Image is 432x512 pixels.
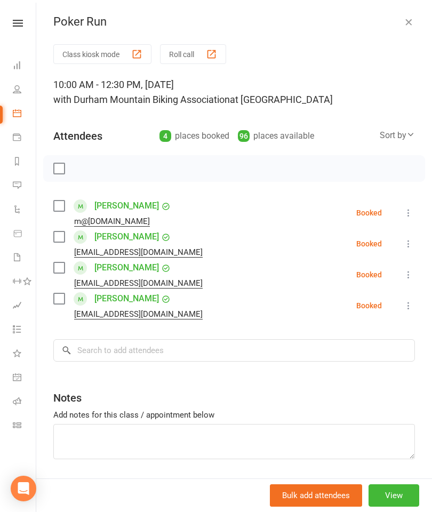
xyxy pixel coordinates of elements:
div: Notes [53,390,82,405]
div: places available [238,129,314,143]
div: Booked [356,271,382,278]
a: Payments [13,126,37,150]
div: places booked [159,129,229,143]
a: Product Sales [13,222,37,246]
div: Booked [356,302,382,309]
a: Roll call kiosk mode [13,390,37,414]
div: 96 [238,130,250,142]
a: Reports [13,150,37,174]
button: View [369,484,419,507]
div: Open Intercom Messenger [11,476,36,501]
button: Class kiosk mode [53,44,151,64]
div: Booked [356,240,382,247]
a: Assessments [13,294,37,318]
a: Dashboard [13,54,37,78]
div: 4 [159,130,171,142]
div: Poker Run [36,15,432,29]
div: Add notes for this class / appointment below [53,409,415,421]
a: Class kiosk mode [13,414,37,438]
a: Calendar [13,102,37,126]
input: Search to add attendees [53,339,415,362]
button: Roll call [160,44,226,64]
a: [PERSON_NAME] [94,290,159,307]
a: People [13,78,37,102]
span: with Durham Mountain Biking Association [53,94,230,105]
div: Attendees [53,129,102,143]
a: [PERSON_NAME] [94,228,159,245]
a: What's New [13,342,37,366]
div: 10:00 AM - 12:30 PM, [DATE] [53,77,415,107]
span: at [GEOGRAPHIC_DATA] [230,94,333,105]
a: [PERSON_NAME] [94,259,159,276]
div: Sort by [380,129,415,142]
button: Bulk add attendees [270,484,362,507]
a: General attendance kiosk mode [13,366,37,390]
a: [PERSON_NAME] [94,197,159,214]
div: Booked [356,209,382,217]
